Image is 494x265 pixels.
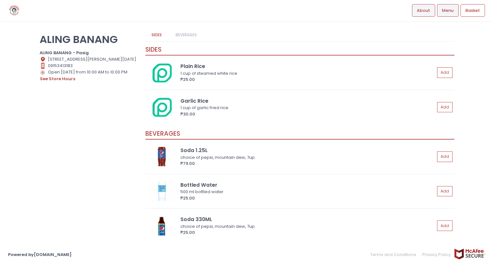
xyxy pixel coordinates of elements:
a: Powered by[DOMAIN_NAME] [8,252,72,258]
span: Basket [465,7,480,14]
button: Add [437,151,453,162]
img: Garlic Rice [147,98,176,117]
div: 1 cup of steamed white rice [180,70,433,77]
button: Add [437,186,453,197]
div: Soda 1.25L [180,147,435,154]
a: About [412,4,435,16]
a: Privacy Policy [419,248,454,261]
p: ALING BANANG [40,33,137,46]
div: 09153413183 [40,63,137,69]
button: Add [437,102,453,113]
b: ALING BANANG - Pasig [40,50,89,56]
button: see store hours [40,75,76,82]
a: SIDES [145,29,168,41]
div: ₱25.00 [180,229,435,236]
img: Bottled Water [147,182,176,201]
div: choice of pepsi, mountain dew, 7up [180,223,433,230]
div: choice of pepsi, mountain dew, 7up [180,154,433,161]
div: ₱25.00 [180,195,435,201]
button: Add [437,67,453,78]
button: Add [437,220,453,231]
div: Bottled Water [180,181,435,189]
span: BEVERAGES [145,129,180,138]
img: Soda 330ML [147,216,176,235]
div: ₱25.00 [180,76,435,83]
span: SIDES [145,45,161,54]
div: Open [DATE] from 10:00 AM to 10:00 PM [40,69,137,82]
div: Garlic Rice [180,97,435,105]
div: Plain Rice [180,63,435,70]
img: Plain Rice [147,63,176,82]
a: Menu [437,4,459,16]
div: [STREET_ADDRESS][PERSON_NAME][DATE] [40,56,137,63]
div: 500 ml bottled water [180,189,433,195]
div: ₱79.00 [180,160,435,167]
div: ₱30.00 [180,111,435,117]
img: logo [8,5,21,16]
div: Soda 330ML [180,216,435,223]
span: About [417,7,430,14]
span: Menu [442,7,453,14]
div: 1 cup of garlic fried rice [180,105,433,111]
a: BEVERAGES [169,29,203,41]
img: Soda 1.25L [147,147,176,166]
img: mcafee-secure [454,248,486,260]
a: Terms and Conditions [370,248,419,261]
